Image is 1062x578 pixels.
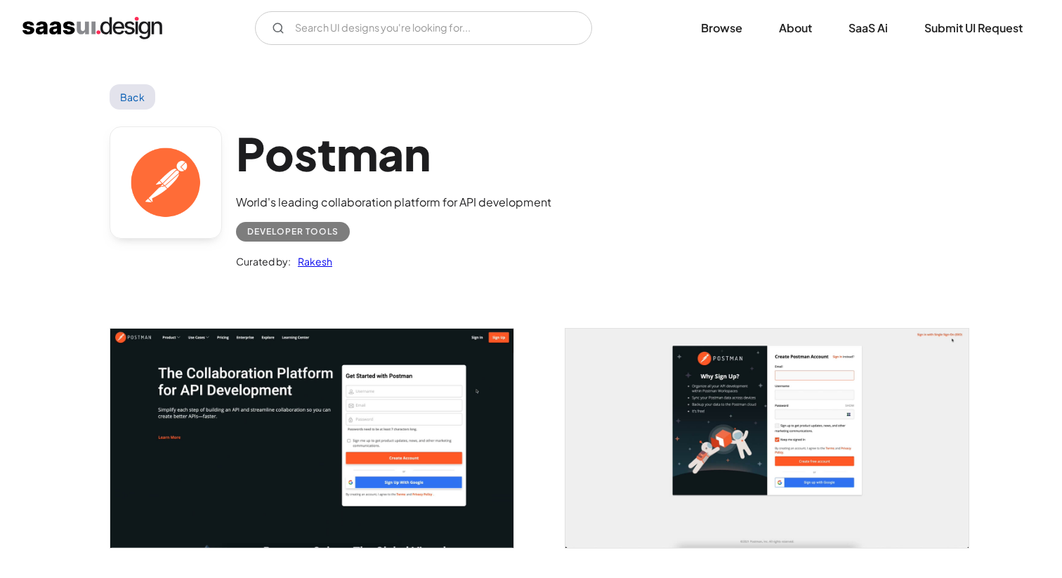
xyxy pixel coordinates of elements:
a: open lightbox [110,329,513,547]
a: About [762,13,829,44]
div: Developer tools [247,223,339,240]
img: 602764c6add01c3d077d221f_Postman%20create%20account.jpg [565,329,969,547]
input: Search UI designs you're looking for... [255,11,592,45]
a: SaaS Ai [832,13,905,44]
a: Browse [684,13,759,44]
form: Email Form [255,11,592,45]
h1: Postman [236,126,551,180]
a: Back [110,84,155,110]
a: home [22,17,162,39]
img: 602764c6400a92ca9c5b1f23_Postman%20Sign%20up.jpg [110,329,513,547]
a: Submit UI Request [907,13,1040,44]
a: open lightbox [565,329,969,547]
div: World's leading collaboration platform for API development [236,194,551,211]
a: Rakesh [291,253,332,270]
div: Curated by: [236,253,291,270]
